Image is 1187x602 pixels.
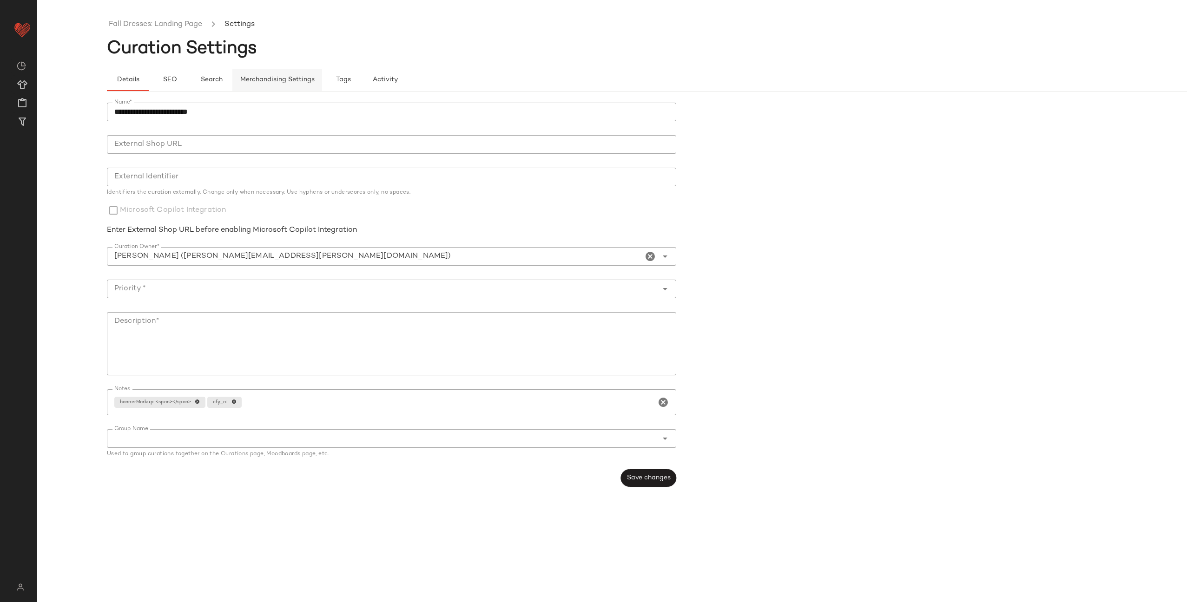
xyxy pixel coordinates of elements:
[240,76,315,84] span: Merchandising Settings
[659,433,671,444] i: Open
[116,76,139,84] span: Details
[13,20,32,39] img: heart_red.DM2ytmEG.svg
[200,76,223,84] span: Search
[659,283,671,294] i: Open
[626,474,671,482] span: Save changes
[11,583,29,591] img: svg%3e
[372,76,398,84] span: Activity
[621,469,676,487] button: Save changes
[120,399,195,406] span: bannerMarkup: <span></span>
[645,251,656,262] i: Clear Curation Owner*
[107,225,676,236] div: Enter External Shop URL before enabling Microsoft Copilot Integration
[658,397,669,408] i: Clear Notes
[213,399,231,406] span: cfy_ai
[336,76,351,84] span: Tags
[109,19,202,31] a: Fall Dresses: Landing Page
[17,61,26,71] img: svg%3e
[659,251,671,262] i: Open
[107,39,257,58] span: Curation Settings
[162,76,177,84] span: SEO
[107,451,676,457] div: Used to group curations together on the Curations page, Moodboards page, etc.
[107,190,676,196] div: Identifiers the curation externally. Change only when necessary. Use hyphens or underscores only,...
[223,19,257,31] li: Settings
